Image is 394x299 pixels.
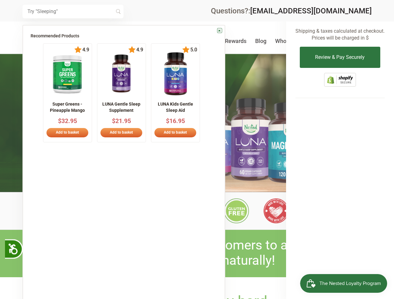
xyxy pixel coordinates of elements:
[190,47,197,53] span: 5.0
[48,52,86,96] img: imgpsh_fullsize_anim_-_2025-02-26T222351.371_x140.png
[324,73,356,87] img: Shopify secure badge
[58,118,77,125] span: $32.95
[31,33,79,38] span: Recommended Products
[300,47,380,68] button: Review & Pay Securely
[217,28,222,33] a: ×
[295,28,385,42] p: Shipping & taxes calculated at checkout. Prices will be charged in $
[250,7,372,15] a: [EMAIL_ADDRESS][DOMAIN_NAME]
[105,52,138,96] img: NN_LUNA_US_60_front_1_x140.png
[46,101,89,113] p: Super Greens - Pineapple Mango
[166,118,185,125] span: $16.95
[182,46,190,54] img: star.svg
[211,7,372,15] div: Questions?:
[344,15,359,22] span: $0.00
[100,101,143,113] p: LUNA Gentle Sleep Supplement
[22,5,124,18] input: Try "Sleeping"
[128,46,136,54] img: star.svg
[154,52,197,96] img: 1_edfe67ed-9f0f-4eb3-a1ff-0a9febdc2b11_x140.png
[74,46,82,54] img: star.svg
[112,118,131,125] span: $21.95
[324,82,356,88] a: This online store is secured by Shopify
[154,101,197,113] p: LUNA Kids Gentle Sleep Aid
[136,47,143,53] span: 4.9
[154,128,196,138] a: Add to basket
[82,47,89,53] span: 4.9
[206,90,212,96] button: Next
[300,274,388,293] iframe: Button to open loyalty program pop-up
[100,128,142,138] a: Add to basket
[29,90,35,96] button: Previous
[46,128,88,138] a: Add to basket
